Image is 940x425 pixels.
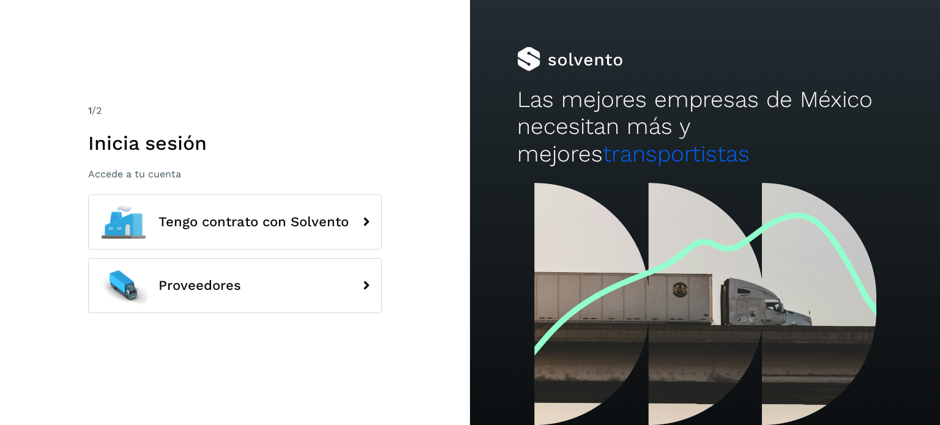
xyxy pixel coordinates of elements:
[159,215,349,229] span: Tengo contrato con Solvento
[88,105,92,116] span: 1
[88,194,382,249] button: Tengo contrato con Solvento
[88,131,382,155] h1: Inicia sesión
[159,278,241,293] span: Proveedores
[517,86,893,168] h2: Las mejores empresas de México necesitan más y mejores
[88,168,382,180] p: Accede a tu cuenta
[603,141,750,167] span: transportistas
[88,103,382,118] div: /2
[88,258,382,313] button: Proveedores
